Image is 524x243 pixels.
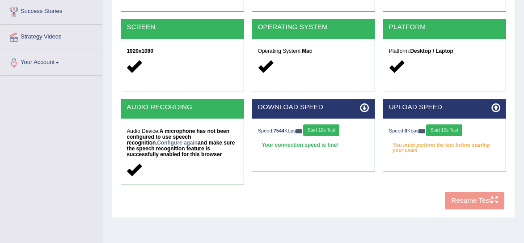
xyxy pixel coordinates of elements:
[258,140,369,152] div: Your connection speed is fine!
[389,23,500,31] h2: PLATFORM
[127,48,153,54] strong: 1920x1080
[303,124,339,136] button: Start 10s Test
[389,140,500,152] em: You must perform the test before starting your exam
[302,48,312,54] strong: Mac
[389,124,500,138] div: Speed: Kbps
[296,129,302,133] img: ajax-loader-fb-connection.gif
[389,48,500,54] h5: Platform:
[258,48,369,54] h5: Operating System:
[127,23,238,31] h2: SCREEN
[410,48,453,54] strong: Desktop / Laptop
[258,124,369,138] div: Speed: Kbps
[0,50,102,72] a: Your Account
[405,128,407,133] strong: 0
[157,140,198,146] a: Configure again
[0,25,102,47] a: Strategy Videos
[426,124,462,136] button: Start 10s Test
[389,103,500,111] h2: UPLOAD SPEED
[258,23,369,31] h2: OPERATING SYSTEM
[258,103,369,111] h2: DOWNLOAD SPEED
[274,128,285,133] strong: 7544
[418,129,425,133] img: ajax-loader-fb-connection.gif
[127,103,238,111] h2: AUDIO RECORDING
[127,128,238,158] h5: Audio Device:
[127,128,235,158] strong: A microphone has not been configured to use speech recognition. and make sure the speech recognit...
